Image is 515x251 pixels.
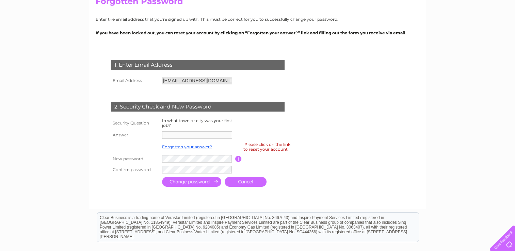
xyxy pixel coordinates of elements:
div: 1. Enter Email Address [111,60,285,70]
label: In what town or city was your first job? [162,118,232,128]
p: Enter the email address that you're signed up with. This must be correct for you to successfully ... [96,16,420,22]
th: Email Address [109,75,160,86]
a: Blog [480,29,490,34]
div: 2. Security Check and New Password [111,102,285,112]
th: Confirm password [109,164,160,175]
th: Security Question [109,117,160,130]
a: 0333 014 3131 [387,3,434,12]
a: Telecoms [456,29,476,34]
a: Water [420,29,433,34]
th: Answer [109,130,160,140]
div: Please click on the link to reset your account [243,141,290,153]
a: Cancel [225,177,267,187]
a: Contact [494,29,511,34]
img: logo.png [18,18,53,38]
input: Information [235,156,242,162]
input: Submit [162,177,221,187]
p: If you have been locked out, you can reset your account by clicking on “Forgotten your answer?” l... [96,30,420,36]
a: Energy [437,29,452,34]
div: Clear Business is a trading name of Verastar Limited (registered in [GEOGRAPHIC_DATA] No. 3667643... [97,4,419,33]
a: Forgotten your answer? [162,144,212,149]
th: New password [109,153,160,164]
